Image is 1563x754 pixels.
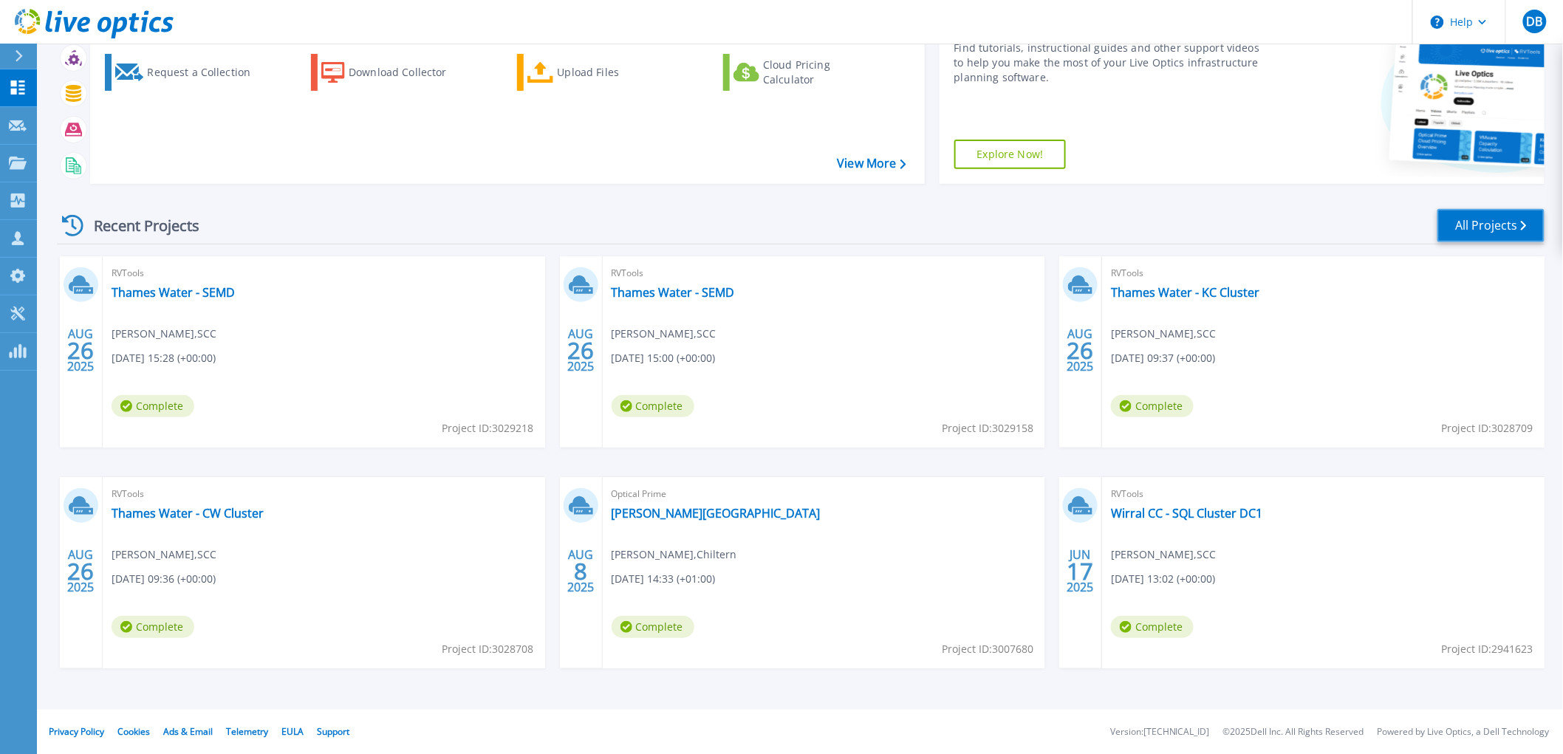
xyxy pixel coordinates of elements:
div: AUG 2025 [1067,323,1095,377]
span: Project ID: 3007680 [942,641,1033,657]
span: [PERSON_NAME] , SCC [1111,546,1216,563]
a: Request a Collection [105,54,270,91]
a: View More [837,157,906,171]
span: DB [1526,16,1542,27]
a: Cookies [117,725,150,738]
li: © 2025 Dell Inc. All Rights Reserved [1223,727,1364,737]
div: JUN 2025 [1067,544,1095,598]
span: RVTools [1111,265,1536,281]
span: 8 [574,565,587,578]
a: Thames Water - SEMD [112,285,235,300]
span: 26 [1067,344,1094,357]
span: [PERSON_NAME] , SCC [112,326,216,342]
a: Wirral CC - SQL Cluster DC1 [1111,506,1262,521]
a: Upload Files [517,54,682,91]
span: Complete [112,616,194,638]
span: Project ID: 3029158 [942,420,1033,436]
span: [DATE] 09:36 (+00:00) [112,571,216,587]
div: Recent Projects [57,208,219,244]
a: Thames Water - SEMD [612,285,735,300]
span: Complete [612,616,694,638]
div: AUG 2025 [66,544,95,598]
div: AUG 2025 [66,323,95,377]
span: [DATE] 15:00 (+00:00) [612,350,716,366]
span: 26 [567,344,594,357]
div: Upload Files [558,58,676,87]
span: Complete [112,395,194,417]
span: [DATE] 14:33 (+01:00) [612,571,716,587]
a: Explore Now! [954,140,1067,169]
span: [PERSON_NAME] , SCC [612,326,716,342]
div: Download Collector [349,58,467,87]
span: Complete [1111,616,1194,638]
div: Cloud Pricing Calculator [763,58,881,87]
span: Project ID: 3029218 [442,420,534,436]
span: Project ID: 3028709 [1442,420,1533,436]
span: [DATE] 09:37 (+00:00) [1111,350,1215,366]
span: Project ID: 3028708 [442,641,534,657]
span: [DATE] 13:02 (+00:00) [1111,571,1215,587]
a: Telemetry [226,725,268,738]
span: 17 [1067,565,1094,578]
span: RVTools [1111,486,1536,502]
span: Complete [612,395,694,417]
a: Ads & Email [163,725,213,738]
a: Thames Water - KC Cluster [1111,285,1259,300]
span: [PERSON_NAME] , SCC [112,546,216,563]
span: RVTools [112,486,536,502]
span: Project ID: 2941623 [1442,641,1533,657]
span: Complete [1111,395,1194,417]
span: 26 [67,344,94,357]
div: Find tutorials, instructional guides and other support videos to help you make the most of your L... [954,41,1265,85]
span: [PERSON_NAME] , Chiltern [612,546,737,563]
div: AUG 2025 [567,323,595,377]
span: [DATE] 15:28 (+00:00) [112,350,216,366]
a: All Projects [1437,209,1545,242]
li: Powered by Live Optics, a Dell Technology [1378,727,1550,737]
a: Support [317,725,349,738]
li: Version: [TECHNICAL_ID] [1110,727,1210,737]
span: Optical Prime [612,486,1036,502]
a: EULA [281,725,304,738]
a: Privacy Policy [49,725,104,738]
span: RVTools [612,265,1036,281]
div: Request a Collection [147,58,265,87]
span: [PERSON_NAME] , SCC [1111,326,1216,342]
span: 26 [67,565,94,578]
a: [PERSON_NAME][GEOGRAPHIC_DATA] [612,506,821,521]
div: AUG 2025 [567,544,595,598]
a: Cloud Pricing Calculator [723,54,888,91]
span: RVTools [112,265,536,281]
a: Thames Water - CW Cluster [112,506,264,521]
a: Download Collector [311,54,476,91]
